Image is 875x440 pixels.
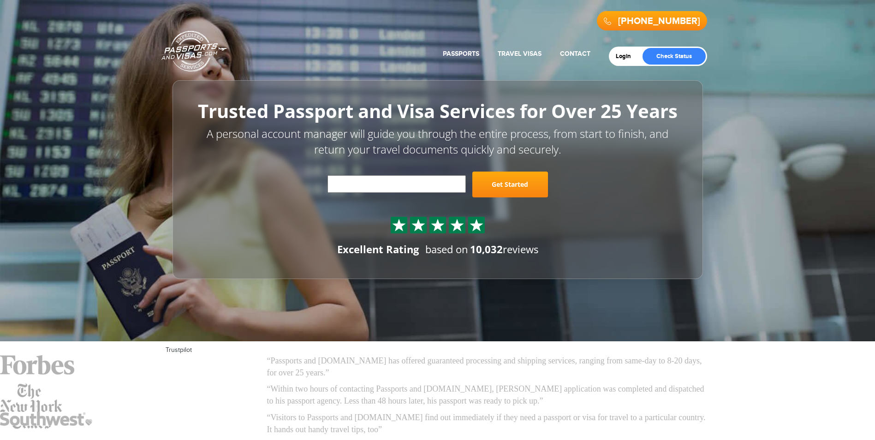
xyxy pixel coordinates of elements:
img: Sprite St [431,218,445,232]
a: Trustpilot [166,346,192,354]
p: “Within two hours of contacting Passports and [DOMAIN_NAME], [PERSON_NAME] application was comple... [267,383,710,407]
p: “Visitors to Passports and [DOMAIN_NAME] find out immediately if they need a passport or visa for... [267,412,710,435]
a: Contact [560,50,590,58]
a: Login [616,53,637,60]
div: Excellent Rating [337,242,419,256]
img: Sprite St [450,218,464,232]
a: [PHONE_NUMBER] [618,16,700,27]
a: Passports & [DOMAIN_NAME] [161,30,227,72]
p: A personal account manager will guide you through the entire process, from start to finish, and r... [193,126,682,158]
a: Get Started [472,172,548,197]
img: Sprite St [470,218,483,232]
h1: Trusted Passport and Visa Services for Over 25 Years [193,101,682,121]
span: reviews [470,242,538,256]
strong: 10,032 [470,242,503,256]
a: Travel Visas [498,50,542,58]
img: Sprite St [411,218,425,232]
span: based on [425,242,468,256]
img: Sprite St [392,218,406,232]
p: “Passports and [DOMAIN_NAME] has offered guaranteed processing and shipping services, ranging fro... [267,355,710,379]
a: Check Status [643,48,706,65]
a: Passports [443,50,479,58]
